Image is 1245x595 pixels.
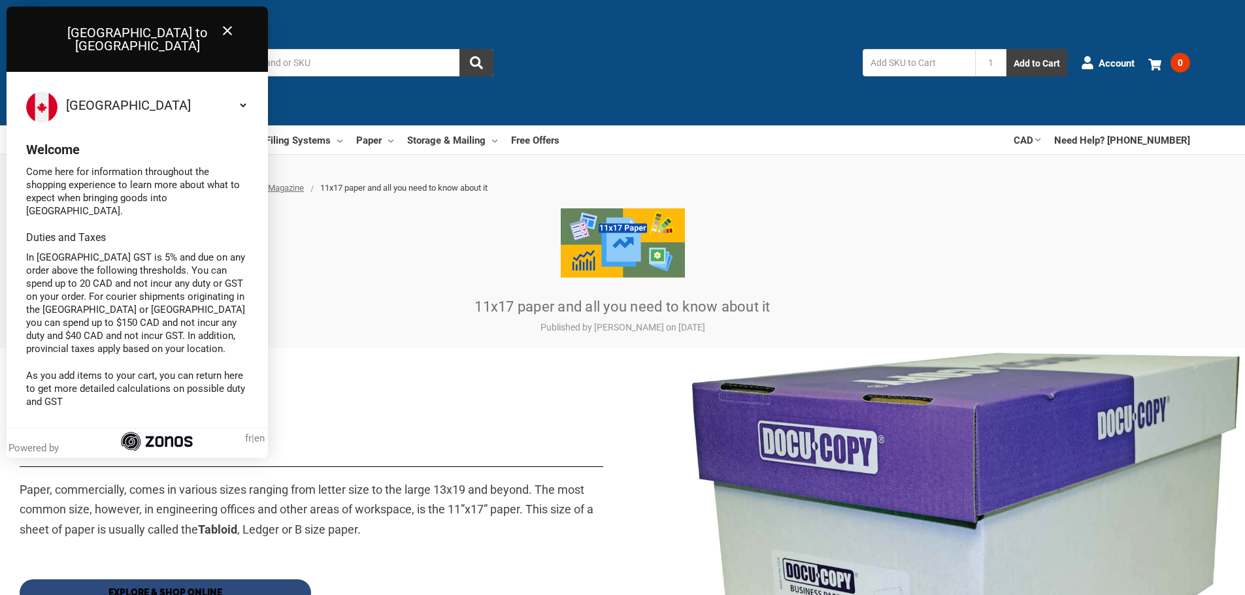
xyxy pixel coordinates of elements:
span: Account [1099,56,1135,71]
input: Add SKU to Cart [863,49,975,76]
input: Search by keyword, brand or SKU [167,49,493,76]
a: Storage & Mailing [407,125,497,154]
select: Select your country [63,91,248,119]
span: 11x17 paper and all you need to know about it [320,183,488,193]
p: As you add items to your cart, you can return here to get more detailed calculations on possible ... [26,369,248,408]
p: Come here for information throughout the shopping experience to learn more about what to expect w... [26,165,248,217]
span: | [245,432,265,445]
div: Powered by [8,442,64,455]
a: 11x17 paper and all you need to know about it [474,298,770,315]
a: 0 [1148,46,1190,80]
img: Flag of Canada [26,91,58,123]
span: Paper, commercially, comes in various sizes ranging from letter size to the large 13x19 and beyon... [20,483,593,536]
a: Account [1081,46,1135,80]
span: fr [245,432,252,444]
p: Published by [PERSON_NAME] on [DATE] [361,321,884,334]
iframe: Google Customer Reviews [1137,560,1245,595]
h1: 11x17 Paper [20,419,603,453]
a: Paper [356,125,393,154]
div: Welcome [26,142,248,155]
a: CAD [1014,125,1040,154]
p: In [GEOGRAPHIC_DATA] GST is 5% and due on any order above the following thresholds. You can spend... [26,251,248,355]
strong: Tabloid [198,521,237,537]
button: Add to Cart [1006,49,1067,76]
span: 0 [1170,53,1190,72]
div: Duties and Taxes [26,231,248,244]
a: Need Help? [PHONE_NUMBER] [1054,125,1190,154]
span: en [254,432,265,444]
a: Free Offers [511,125,559,154]
img: 11x17 paper and all you need to know about it [561,208,685,278]
div: [GEOGRAPHIC_DATA] to [GEOGRAPHIC_DATA] [7,7,268,72]
a: Filing Systems [265,125,342,154]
